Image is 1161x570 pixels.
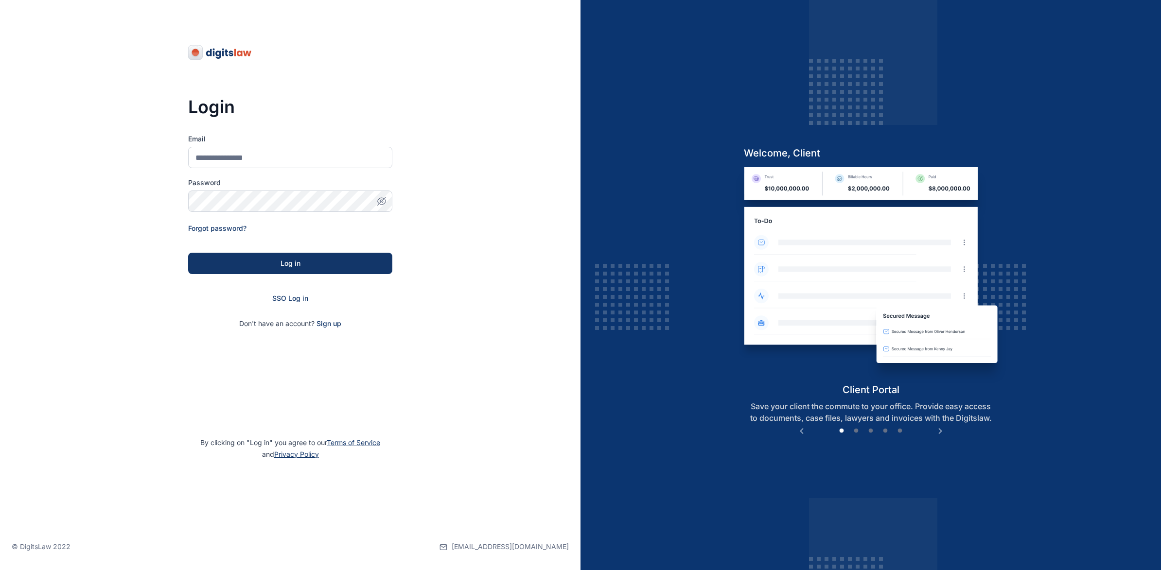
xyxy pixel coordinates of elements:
[188,224,246,232] a: Forgot password?
[866,426,876,436] button: 3
[736,383,1006,397] h5: client portal
[188,319,392,328] p: Don't have an account?
[736,400,1006,424] p: Save your client the commute to your office. Provide easy access to documents, case files, lawyer...
[736,146,1006,160] h5: welcome, client
[188,178,392,188] label: Password
[204,259,377,268] div: Log in
[272,294,308,302] a: SSO Log in
[935,426,945,436] button: Next
[188,97,392,117] h3: Login
[895,426,905,436] button: 5
[452,542,569,552] span: [EMAIL_ADDRESS][DOMAIN_NAME]
[317,319,341,328] a: Sign up
[12,542,70,552] p: © DigitsLaw 2022
[274,450,319,458] a: Privacy Policy
[188,45,252,60] img: digitslaw-logo
[327,438,380,447] a: Terms of Service
[188,253,392,274] button: Log in
[262,450,319,458] span: and
[736,167,1006,382] img: client-portal
[851,426,861,436] button: 2
[440,523,569,570] a: [EMAIL_ADDRESS][DOMAIN_NAME]
[317,319,341,328] span: Sign up
[797,426,807,436] button: Previous
[880,426,890,436] button: 4
[12,437,569,460] p: By clicking on "Log in" you agree to our
[188,134,392,144] label: Email
[837,426,846,436] button: 1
